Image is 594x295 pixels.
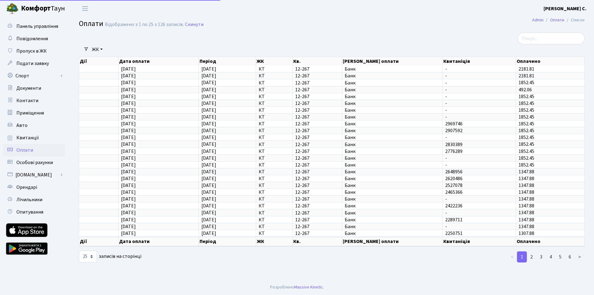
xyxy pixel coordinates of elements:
span: [DATE] [121,230,136,237]
span: [DATE] [201,66,216,72]
span: - [445,80,513,85]
span: 12-267 [295,142,339,147]
span: КТ [259,149,290,154]
span: Орендарі [16,184,37,191]
a: > [575,251,585,262]
span: КТ [259,142,290,147]
span: КТ [259,163,290,167]
th: Дата оплати [118,57,199,66]
span: Банк [345,197,440,202]
a: Авто [3,119,65,132]
span: - [445,108,513,113]
a: Admin [532,17,544,23]
span: КТ [259,67,290,72]
span: Банк [345,73,440,78]
span: Банк [345,142,440,147]
a: Контакти [3,94,65,107]
span: [DATE] [201,141,216,148]
span: [DATE] [121,175,136,182]
span: [DATE] [201,155,216,162]
span: 12-267 [295,67,339,72]
a: 2 [527,251,536,262]
span: 1347.88 [519,182,534,189]
th: Період [199,237,256,246]
span: 12-267 [295,101,339,106]
span: 1852.45 [519,114,534,120]
th: Квитаніція [443,237,516,246]
a: Квитанції [3,132,65,144]
a: Massive Kinetic [294,284,323,290]
span: 12-267 [295,190,339,195]
span: - [445,197,513,202]
a: Пропуск в ЖК [3,45,65,57]
a: Подати заявку [3,57,65,70]
span: - [445,94,513,99]
span: [DATE] [201,175,216,182]
span: [DATE] [201,127,216,134]
span: [DATE] [121,216,136,223]
img: logo.png [6,2,19,15]
a: Особові рахунки [3,156,65,169]
span: 1852.45 [519,120,534,127]
span: [DATE] [121,202,136,209]
span: Оплати [79,18,103,29]
div: Відображено з 1 по 25 з 126 записів. [105,22,184,28]
span: 12-267 [295,183,339,188]
span: [DATE] [121,210,136,216]
span: 12-267 [295,163,339,167]
button: Переключити навігацію [77,3,93,14]
span: [DATE] [201,86,216,93]
span: - [445,67,513,72]
span: [DATE] [201,202,216,209]
span: 12-267 [295,80,339,85]
span: КТ [259,121,290,126]
th: Дії [79,57,118,66]
span: 12-267 [295,149,339,154]
span: [DATE] [121,86,136,93]
span: [DATE] [201,93,216,100]
a: Орендарі [3,181,65,193]
span: [DATE] [121,127,136,134]
input: Пошук... [518,33,585,44]
span: КТ [259,128,290,133]
span: Банк [345,176,440,181]
a: Повідомлення [3,33,65,45]
span: КТ [259,94,290,99]
span: 1307.88 [519,230,534,237]
span: Банк [345,108,440,113]
span: Подати заявку [16,60,49,67]
span: 2422236 [445,203,513,208]
span: Банк [345,224,440,229]
a: 6 [565,251,575,262]
th: [PERSON_NAME] оплати [342,237,443,246]
div: Розроблено . [270,284,324,291]
span: [DATE] [121,134,136,141]
span: [DATE] [121,196,136,202]
span: 2830389 [445,142,513,147]
span: [DATE] [121,66,136,72]
a: 3 [536,251,546,262]
span: 2289711 [445,217,513,222]
span: [DATE] [121,120,136,127]
span: КТ [259,203,290,208]
span: [DATE] [201,120,216,127]
span: 1347.88 [519,223,534,230]
span: [DATE] [201,216,216,223]
span: Банк [345,101,440,106]
span: 1852.45 [519,134,534,141]
a: Панель управління [3,20,65,33]
span: 1852.45 [519,80,534,86]
th: Дата оплати [118,237,199,246]
span: [DATE] [201,134,216,141]
span: 1347.88 [519,202,534,209]
span: КТ [259,217,290,222]
span: 12-267 [295,94,339,99]
span: КТ [259,210,290,215]
span: [DATE] [201,182,216,189]
span: [DATE] [201,168,216,175]
span: КТ [259,135,290,140]
span: 1852.45 [519,155,534,162]
span: [DATE] [121,114,136,120]
span: 12-267 [295,108,339,113]
th: Кв. [293,237,342,246]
